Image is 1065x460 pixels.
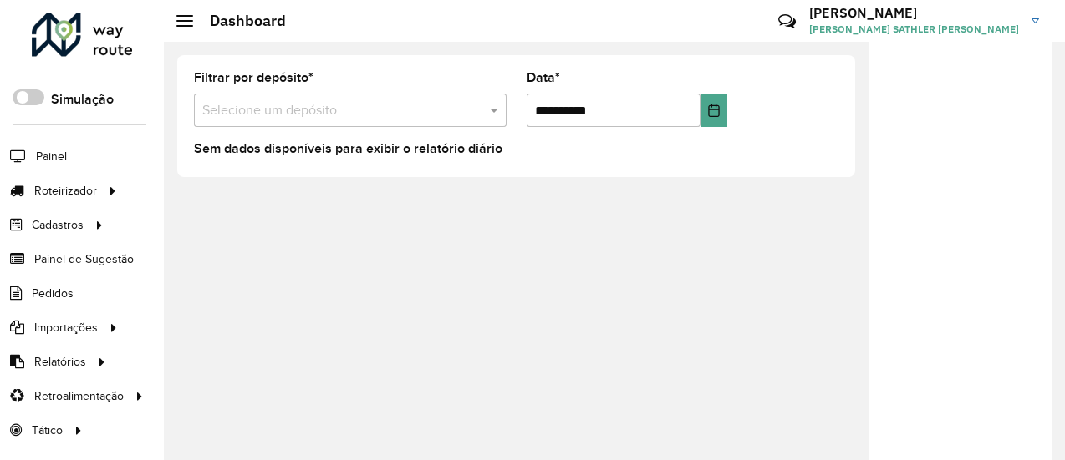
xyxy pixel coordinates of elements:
label: Simulação [51,89,114,109]
h3: [PERSON_NAME] [809,5,1019,21]
span: Importações [34,319,98,336]
span: Painel de Sugestão [34,250,134,268]
span: Cadastros [32,216,84,234]
span: Relatórios [34,353,86,371]
label: Data [527,68,560,88]
a: Contato Rápido [769,3,805,39]
span: Tático [32,422,63,439]
button: Choose Date [701,94,727,127]
span: Retroalimentação [34,387,124,405]
h2: Dashboard [193,12,286,30]
span: Pedidos [32,285,74,302]
label: Sem dados disponíveis para exibir o relatório diário [194,139,502,159]
span: Painel [36,148,67,165]
label: Filtrar por depósito [194,68,313,88]
span: Roteirizador [34,182,97,200]
span: [PERSON_NAME] SATHLER [PERSON_NAME] [809,22,1019,37]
